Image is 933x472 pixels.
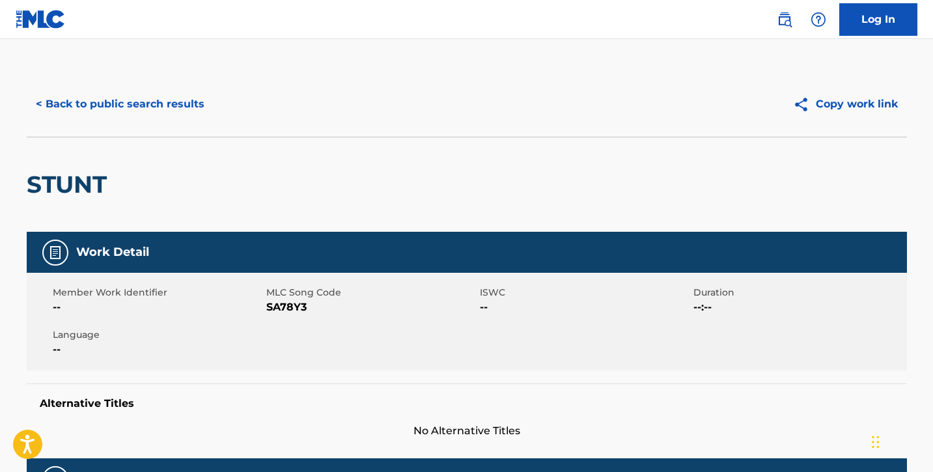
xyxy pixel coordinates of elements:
[53,299,263,315] span: --
[16,10,66,29] img: MLC Logo
[693,286,904,299] span: Duration
[53,328,263,342] span: Language
[793,96,816,113] img: Copy work link
[53,286,263,299] span: Member Work Identifier
[76,245,149,260] h5: Work Detail
[480,299,690,315] span: --
[839,3,917,36] a: Log In
[27,88,214,120] button: < Back to public search results
[811,12,826,27] img: help
[772,7,798,33] a: Public Search
[266,286,477,299] span: MLC Song Code
[27,170,113,199] h2: STUNT
[40,397,894,410] h5: Alternative Titles
[53,342,263,357] span: --
[868,410,933,472] iframe: Chat Widget
[805,7,831,33] div: Help
[27,423,907,439] span: No Alternative Titles
[784,88,907,120] button: Copy work link
[48,245,63,260] img: Work Detail
[777,12,792,27] img: search
[693,299,904,315] span: --:--
[480,286,690,299] span: ISWC
[872,423,880,462] div: Drag
[266,299,477,315] span: SA78Y3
